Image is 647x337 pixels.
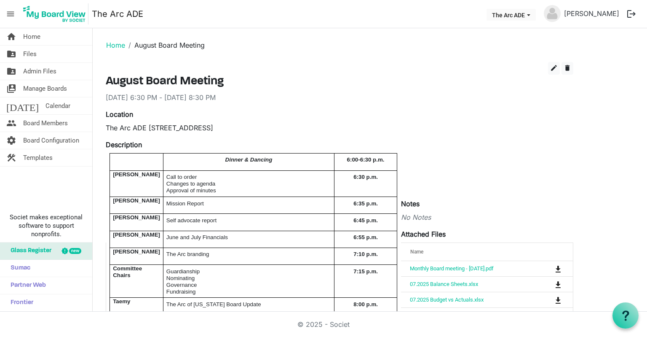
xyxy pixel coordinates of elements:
[113,171,160,178] span: [PERSON_NAME]
[113,214,160,221] span: [PERSON_NAME]
[23,149,53,166] span: Templates
[410,281,478,287] a: 07.2025 Balance Sheets.xlsx
[297,320,350,329] a: © 2025 - Societ
[106,109,133,119] label: Location
[410,265,494,272] a: Monthly Board meeting - [DATE].pdf
[401,261,520,276] td: Monthly Board meeting - August 20, 2025.pdf is template cell column header Name
[6,243,51,259] span: Glass Register
[347,156,385,163] span: 6:00-6:30 p.m.
[520,307,573,323] td: is Command column column header
[6,63,16,80] span: folder_shared
[106,75,573,89] h3: August Board Meeting
[487,9,536,21] button: The Arc ADE dropdownbutton
[561,62,573,75] button: delete
[623,5,640,23] button: logout
[6,97,39,114] span: [DATE]
[166,217,217,224] span: Self advocate report
[3,6,19,22] span: menu
[113,232,160,238] span: [PERSON_NAME]
[353,217,378,224] span: 6:45 p.m.
[6,28,16,45] span: home
[548,62,560,75] button: edit
[166,200,204,207] span: Mission Report
[113,197,160,204] span: [PERSON_NAME]
[6,149,16,166] span: construction
[23,28,40,45] span: Home
[106,140,142,150] label: Description
[401,307,520,323] td: 07.2025 Profit and Loss.xls.xlsx is template cell column header Name
[401,199,420,209] label: Notes
[23,63,56,80] span: Admin Files
[353,200,378,207] span: 6:35 p.m.
[550,64,558,72] span: edit
[166,174,197,180] span: Call to order
[520,292,573,307] td: is Command column column header
[166,181,215,187] span: Changes to agenda
[21,3,92,24] a: My Board View Logo
[552,294,564,306] button: Download
[166,187,216,194] span: Approval of minutes
[23,80,67,97] span: Manage Boards
[125,40,205,50] li: August Board Meeting
[561,5,623,22] a: [PERSON_NAME]
[6,260,30,277] span: Sumac
[166,234,228,240] span: June and July Financials
[106,212,573,222] div: No Notes
[225,156,273,163] span: Dinner & Dancing
[6,80,16,97] span: switch_account
[21,3,88,24] img: My Board View Logo
[45,97,70,114] span: Calendar
[520,276,573,292] td: is Command column column header
[353,174,378,180] span: 6:30 p.m.
[92,5,143,22] a: The Arc ADE
[106,41,125,49] a: Home
[106,92,573,102] div: [DATE] 6:30 PM - [DATE] 8:30 PM
[520,261,573,276] td: is Command column column header
[23,115,68,132] span: Board Members
[23,132,79,149] span: Board Configuration
[106,123,573,133] div: The Arc ADE [STREET_ADDRESS]
[552,278,564,290] button: Download
[552,263,564,275] button: Download
[552,310,564,321] button: Download
[6,294,33,311] span: Frontier
[4,213,88,238] span: Societ makes exceptional software to support nonprofits.
[6,46,16,62] span: folder_shared
[401,292,520,307] td: 07.2025 Budget vs Actuals.xlsx is template cell column header Name
[6,132,16,149] span: settings
[6,115,16,132] span: people
[401,276,520,292] td: 07.2025 Balance Sheets.xlsx is template cell column header Name
[23,46,37,62] span: Files
[410,249,423,255] span: Name
[544,5,561,22] img: no-profile-picture.svg
[69,248,81,254] div: new
[564,64,571,72] span: delete
[401,229,446,239] label: Attached Files
[410,297,484,303] a: 07.2025 Budget vs Actuals.xlsx
[353,234,378,240] span: 6:55 p.m.
[6,277,46,294] span: Partner Web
